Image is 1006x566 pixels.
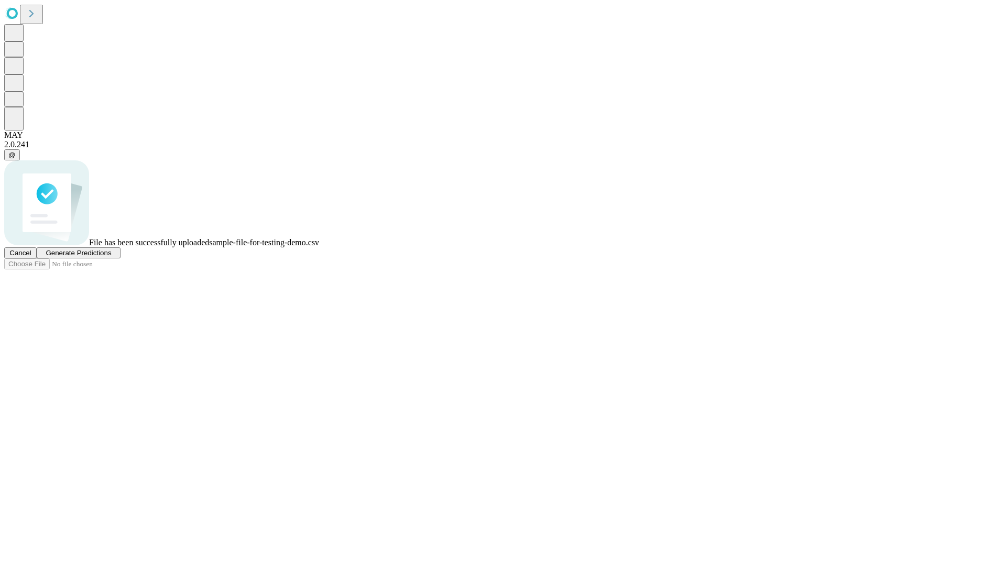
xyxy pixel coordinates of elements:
span: Generate Predictions [46,249,111,257]
span: Cancel [9,249,31,257]
button: Generate Predictions [37,247,121,258]
button: Cancel [4,247,37,258]
span: File has been successfully uploaded [89,238,209,247]
span: sample-file-for-testing-demo.csv [209,238,319,247]
div: 2.0.241 [4,140,1002,149]
button: @ [4,149,20,160]
div: MAY [4,130,1002,140]
span: @ [8,151,16,159]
